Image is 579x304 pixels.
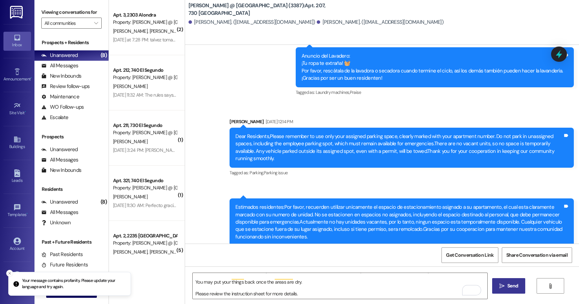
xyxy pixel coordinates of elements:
span: • [25,109,26,114]
div: Apt. 3, 2303 Alondra [113,11,177,19]
div: Future Residents [41,261,88,268]
div: Review follow-ups [41,83,90,90]
span: Get Conversation Link [446,252,494,259]
a: Inbox [3,32,31,50]
div: All Messages [41,209,78,216]
span: [PERSON_NAME] [113,249,150,255]
button: Send [492,278,526,294]
div: Tagged as: [230,168,574,178]
div: Tagged as: [296,87,574,97]
button: Share Conversation via email [502,247,572,263]
img: ResiDesk Logo [10,6,24,19]
span: Parking , [250,170,264,176]
div: Residents [34,186,109,193]
div: Unanswered [41,198,78,206]
span: [PERSON_NAME] [113,194,148,200]
span: [PERSON_NAME] [113,28,150,34]
div: Apt. 212, 740 El Segundo [113,67,177,74]
div: Unanswered [41,52,78,59]
div: Estimados residentes:Por favor, recuerden utilizar unicamente el espacio de estacionamiento asign... [235,204,563,241]
span: [PERSON_NAME] [149,249,184,255]
span: [PERSON_NAME] [113,138,148,145]
div: Property: [PERSON_NAME] @ [GEOGRAPHIC_DATA] (3387) [113,129,177,136]
div: [PERSON_NAME]. ([EMAIL_ADDRESS][DOMAIN_NAME]) [317,19,444,26]
div: Maintenance [41,93,79,100]
div: Property: [PERSON_NAME] @ [GEOGRAPHIC_DATA] (3286) [113,239,177,247]
div: [DATE] at 7:28 PM: talvez toman accion de los perros llenan las puertas de excrementos las entrad... [113,37,456,43]
div: Property: [PERSON_NAME] @ [GEOGRAPHIC_DATA] (3387) [113,74,177,81]
div: [DATE] 11:30 AM: Perfecto gracias . [113,202,180,208]
input: All communities [44,18,91,29]
div: Anuncio del Lavadero: ¡Tu ropa te extraña! 🧺 Por favor, rescátala de la lavadora o secadora cuand... [302,52,563,82]
div: Past + Future Residents [34,238,109,246]
span: [PERSON_NAME] [149,28,184,34]
a: Site Visit • [3,100,31,118]
i:  [94,20,98,26]
div: Prospects [34,133,109,140]
div: All Messages [41,62,78,69]
div: All Messages [41,156,78,164]
span: • [27,211,28,216]
div: WO Follow-ups [41,104,84,111]
a: Buildings [3,134,31,152]
div: Past Residents [41,251,83,258]
div: Apt. 2, 2235 [GEOGRAPHIC_DATA] [113,232,177,239]
a: Account [3,235,31,254]
div: Unanswered [41,146,78,153]
div: Unknown [41,219,71,226]
div: [PERSON_NAME]. ([EMAIL_ADDRESS][DOMAIN_NAME]) [189,19,315,26]
div: (8) [99,197,109,207]
span: Send [507,282,518,290]
p: Your message contains profanity. Please update your language and try again. [22,278,125,290]
textarea: To enrich screen reader interactions, please activate Accessibility in Grammarly extension settings [193,273,487,299]
i:  [548,283,553,289]
div: Property: [PERSON_NAME] @ [GEOGRAPHIC_DATA] (3286) [113,19,177,26]
a: Support [3,269,31,288]
div: Apt. 321, 740 El Segundo [113,177,177,184]
span: [PERSON_NAME] [113,83,148,89]
span: Praise [350,89,361,95]
i:  [499,283,505,289]
div: New Inbounds [41,72,81,80]
label: Viewing conversations for [41,7,102,18]
div: Apt. 211, 730 El Segundo [113,122,177,129]
span: Share Conversation via email [506,252,568,259]
a: Templates • [3,202,31,220]
button: Get Conversation Link [441,247,498,263]
div: [PERSON_NAME] [230,118,574,128]
div: Prospects + Residents [34,39,109,46]
div: [DATE] 12:14 PM [264,118,293,125]
b: [PERSON_NAME] @ [GEOGRAPHIC_DATA] (3387): Apt. 207, 730 [GEOGRAPHIC_DATA] [189,2,326,17]
div: Dear Residents,Please remember to use only your assigned parking space, clearly marked with your ... [235,133,563,163]
span: Laundry machines , [316,89,350,95]
span: Parking issue [264,170,288,176]
span: • [31,76,32,80]
div: Property: [PERSON_NAME] @ [GEOGRAPHIC_DATA] (3387) [113,184,177,192]
div: (8) [99,50,109,61]
div: Escalate [41,114,68,121]
div: New Inbounds [41,167,81,174]
div: [DATE] 11:32 AM: The rules says assigned parking and my car was only there for one hours this hap... [113,92,447,98]
a: Leads [3,167,31,186]
button: Close toast [6,270,13,277]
